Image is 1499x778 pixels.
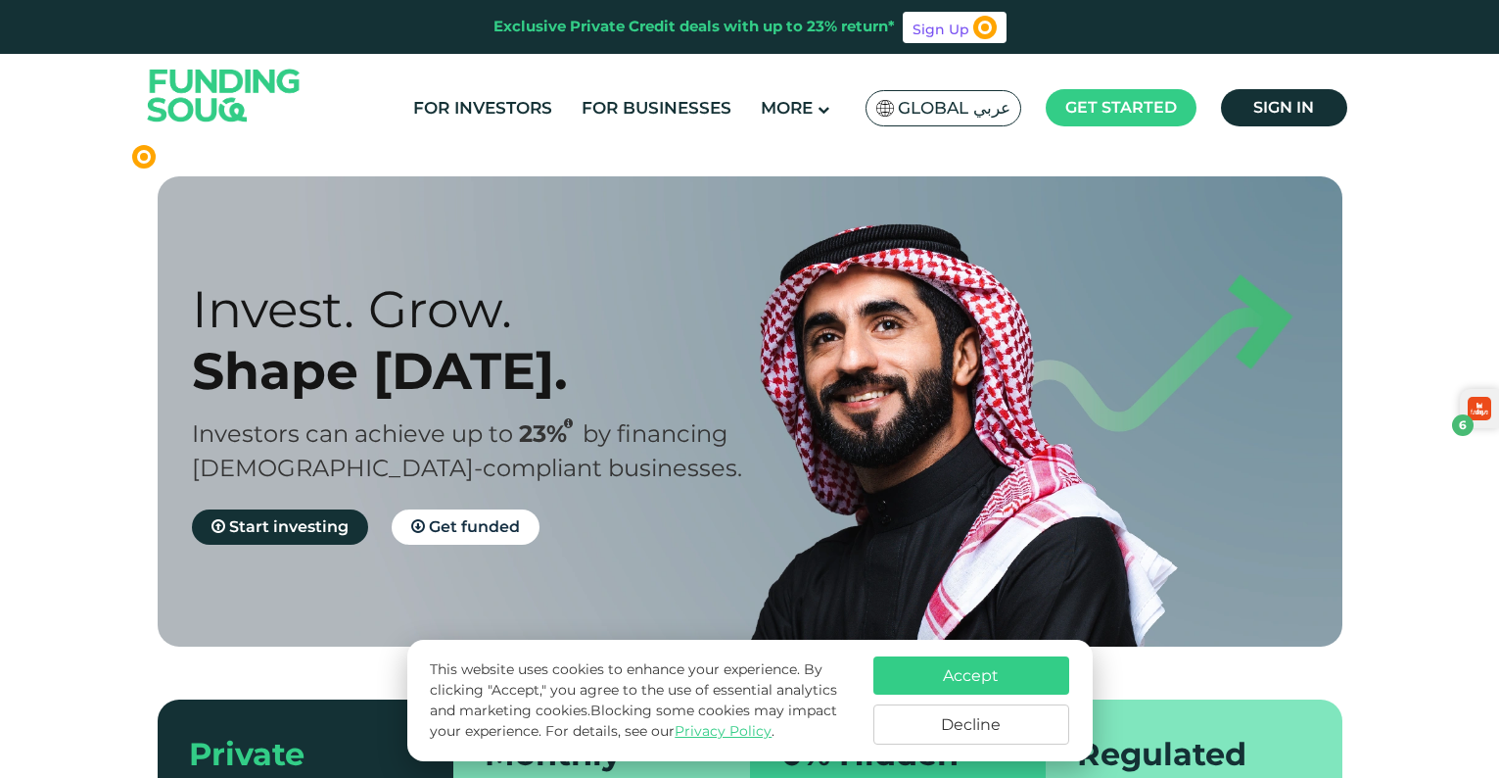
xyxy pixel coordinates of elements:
button: navigation [750,638,766,654]
span: Get funded [429,517,520,536]
a: Sign in [1221,89,1347,126]
button: Accept [873,656,1069,695]
button: navigation [719,638,734,654]
div: Exclusive Private Credit deals with up to 23% return* [493,16,895,38]
button: Decline [873,705,1069,745]
span: 23% [519,419,583,448]
span: Blocking some cookies may impact your experience. [430,702,837,740]
p: This website uses cookies to enhance your experience. By clicking "Accept," you agree to the use ... [430,659,853,742]
a: For Businesses [577,92,736,124]
span: Sign in [1253,98,1314,117]
div: Shape [DATE]. [192,340,784,402]
span: Get started [1065,98,1177,117]
button: navigation [766,638,781,654]
a: Start investing [192,510,368,545]
button: navigation [734,638,750,654]
div: Invest. Grow. [192,278,784,340]
img: SA Flag [876,100,894,117]
a: Privacy Policy [675,722,772,740]
span: Start investing [229,517,349,536]
span: Investors can achieve up to [192,419,513,448]
a: Get funded [392,510,539,545]
span: Global عربي [898,97,1010,120]
img: Logo [128,46,320,145]
span: For details, see our . [545,722,774,740]
a: Sign Up [903,12,1007,43]
i: 23% IRR (expected) ~ 15% Net yield (expected) [564,418,573,429]
a: For Investors [408,92,557,124]
span: More [761,98,813,118]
